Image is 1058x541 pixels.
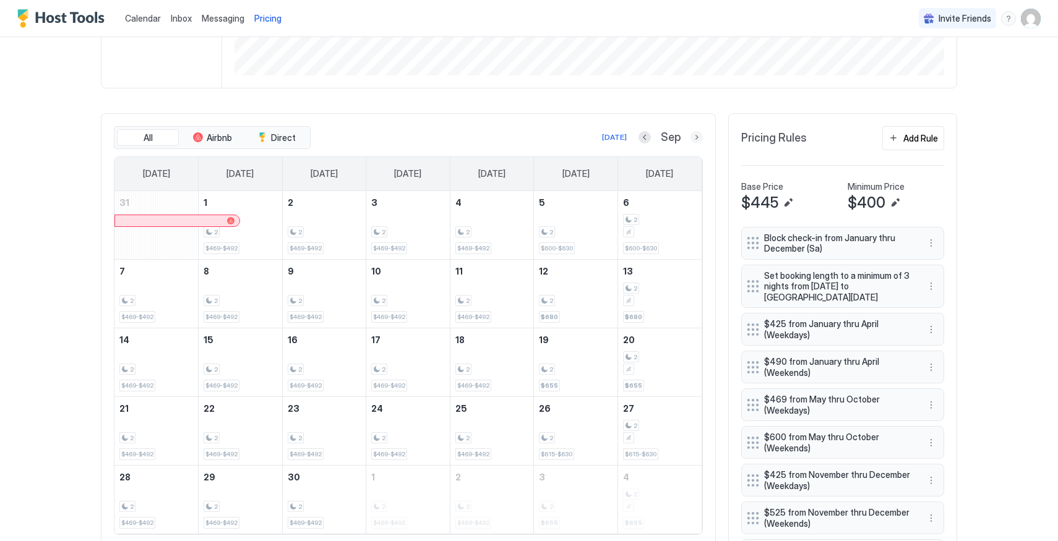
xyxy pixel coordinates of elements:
span: $469-$492 [457,313,489,321]
a: September 2, 2025 [283,191,366,214]
a: September 1, 2025 [199,191,282,214]
td: September 14, 2025 [114,328,199,396]
td: September 12, 2025 [534,259,618,328]
button: More options [924,322,939,337]
span: $469 from May thru October (Weekdays) [764,394,911,415]
span: 2 [382,434,385,442]
span: 2 [298,503,302,511]
span: $469-$492 [373,313,405,321]
span: Base Price [741,181,783,192]
span: 22 [204,403,215,414]
div: menu [924,322,939,337]
a: Tuesday [298,157,350,190]
span: $490 from January thru April (Weekends) [764,356,911,378]
span: [DATE] [311,168,338,179]
div: [DATE] [602,132,627,143]
span: 6 [623,197,629,208]
td: September 3, 2025 [366,191,450,260]
span: 11 [455,266,463,276]
a: September 13, 2025 [618,260,702,283]
span: 2 [130,297,134,305]
div: menu [924,435,939,450]
span: $469-$492 [205,313,238,321]
span: 2 [382,228,385,236]
span: 2 [549,365,553,373]
a: September 20, 2025 [618,328,702,351]
span: Inbox [171,13,192,23]
a: September 29, 2025 [199,466,282,488]
a: September 16, 2025 [283,328,366,351]
span: $469-$492 [290,313,322,321]
span: $469-$492 [121,450,153,458]
td: September 29, 2025 [199,465,283,534]
span: 30 [288,472,300,482]
span: 21 [119,403,129,414]
span: 2 [549,228,553,236]
span: Pricing Rules [741,131,807,145]
div: tab-group [114,126,311,150]
span: 12 [539,266,548,276]
a: September 12, 2025 [534,260,617,283]
span: $469-$492 [205,450,238,458]
td: September 15, 2025 [199,328,283,396]
span: $469-$492 [457,450,489,458]
span: [DATE] [226,168,254,179]
span: $469-$492 [457,244,489,252]
span: $469-$492 [373,450,405,458]
a: September 7, 2025 [114,260,198,283]
td: September 16, 2025 [282,328,366,396]
div: menu [924,279,939,294]
a: September 27, 2025 [618,397,702,420]
a: September 6, 2025 [618,191,702,214]
span: 2 [634,216,637,224]
a: September 18, 2025 [450,328,534,351]
button: More options [924,511,939,526]
span: Calendar [125,13,161,23]
span: 10 [371,266,381,276]
span: $615-$630 [541,450,572,458]
a: Thursday [466,157,518,190]
button: Direct [246,129,308,147]
span: 29 [204,472,215,482]
span: Pricing [254,13,282,24]
td: October 1, 2025 [366,465,450,534]
div: menu [924,360,939,375]
td: September 8, 2025 [199,259,283,328]
td: September 20, 2025 [617,328,702,396]
span: 2 [634,422,637,430]
div: menu [924,236,939,250]
span: 13 [623,266,633,276]
span: $469-$492 [290,519,322,527]
span: $469-$492 [205,519,238,527]
a: August 31, 2025 [114,191,198,214]
span: Set booking length to a minimum of 3 nights from [DATE] to [GEOGRAPHIC_DATA][DATE] [764,270,911,303]
a: September 17, 2025 [366,328,450,351]
td: September 1, 2025 [199,191,283,260]
a: September 24, 2025 [366,397,450,420]
a: September 9, 2025 [283,260,366,283]
span: 8 [204,266,209,276]
span: $469-$492 [290,381,322,390]
span: 1 [204,197,207,208]
td: September 24, 2025 [366,396,450,465]
span: $525 from November thru December (Weekends) [764,507,911,529]
span: 2 [288,197,293,208]
span: $469-$492 [373,381,405,390]
td: September 28, 2025 [114,465,199,534]
td: September 21, 2025 [114,396,199,465]
span: 3 [371,197,377,208]
div: Add Rule [903,132,938,145]
span: 19 [539,334,549,345]
span: 2 [214,434,218,442]
div: menu [924,398,939,412]
td: September 26, 2025 [534,396,618,465]
div: menu [924,511,939,526]
td: September 25, 2025 [450,396,534,465]
a: October 4, 2025 [618,466,702,488]
a: September 25, 2025 [450,397,534,420]
a: September 5, 2025 [534,191,617,214]
span: 18 [455,334,465,345]
span: 2 [298,297,302,305]
span: 2 [130,503,134,511]
td: August 31, 2025 [114,191,199,260]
